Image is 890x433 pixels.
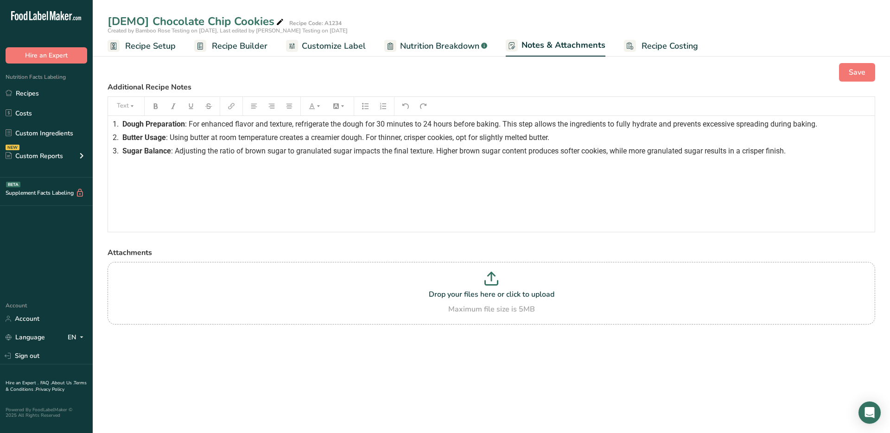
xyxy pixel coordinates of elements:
span: Save [849,67,865,78]
span: 1. [113,120,119,128]
span: 2. [113,133,119,142]
div: Maximum file size is 5MB [110,304,873,315]
span: Sugar Balance [122,146,171,155]
a: Terms & Conditions . [6,380,87,393]
div: Open Intercom Messenger [858,401,881,424]
a: Notes & Attachments [506,35,605,57]
span: : Adjusting the ratio of brown sugar to granulated sugar impacts the final texture. Higher brown ... [171,146,786,155]
div: Recipe Code: A1234 [289,19,342,27]
a: Recipe Costing [624,36,698,57]
a: Recipe Setup [108,36,176,57]
span: Attachments [108,248,152,258]
a: Privacy Policy [36,386,64,393]
a: Customize Label [286,36,366,57]
span: Nutrition Breakdown [400,40,479,52]
span: Customize Label [302,40,366,52]
button: Save [839,63,875,82]
span: : For enhanced flavor and texture, refrigerate the dough for 30 minutes to 24 hours before baking... [185,120,817,128]
a: FAQ . [40,380,51,386]
a: Recipe Builder [194,36,267,57]
span: Recipe Setup [125,40,176,52]
label: Additional Recipe Notes [108,82,875,93]
div: [DEMO] Chocolate Chip Cookies [108,13,286,30]
a: Language [6,329,45,345]
span: Created by Bamboo Rose Testing on [DATE], Last edited by [PERSON_NAME] Testing on [DATE] [108,27,348,34]
div: NEW [6,145,19,150]
span: Dough Preparation [122,120,185,128]
div: EN [68,332,87,343]
span: Butter Usage [122,133,166,142]
span: Notes & Attachments [521,39,605,51]
div: BETA [6,182,20,187]
a: Hire an Expert . [6,380,38,386]
span: : Using butter at room temperature creates a creamier dough. For thinner, crisper cookies, opt fo... [166,133,549,142]
span: 3. [113,146,119,155]
button: Text [112,99,140,114]
div: Powered By FoodLabelMaker © 2025 All Rights Reserved [6,407,87,418]
span: Recipe Builder [212,40,267,52]
div: Custom Reports [6,151,63,161]
span: Recipe Costing [642,40,698,52]
a: Nutrition Breakdown [384,36,487,57]
button: Hire an Expert [6,47,87,64]
a: About Us . [51,380,74,386]
p: Drop your files here or click to upload [110,289,873,300]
